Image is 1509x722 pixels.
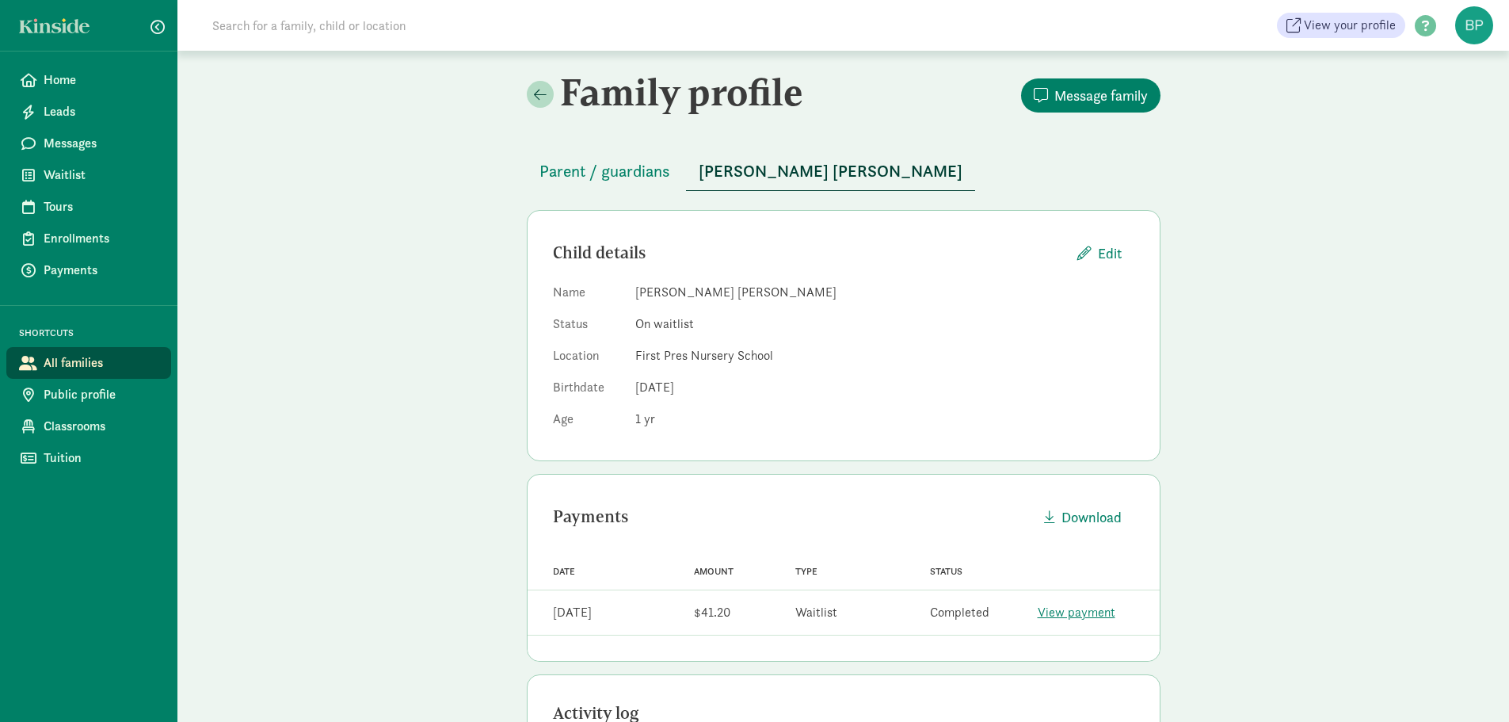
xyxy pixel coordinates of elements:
[635,315,1134,334] dd: On waitlist
[553,283,623,308] dt: Name
[1304,16,1396,35] span: View your profile
[539,159,670,184] span: Parent / guardians
[1061,506,1122,528] span: Download
[44,134,158,153] span: Messages
[44,449,158,468] span: Tuition
[203,10,647,41] input: Search for a family, child or location
[795,603,837,622] div: Waitlist
[686,152,975,191] button: [PERSON_NAME] [PERSON_NAME]
[635,379,674,395] span: [DATE]
[44,353,158,372] span: All families
[553,410,623,435] dt: Age
[527,152,683,190] button: Parent / guardians
[6,128,171,159] a: Messages
[527,162,683,181] a: Parent / guardians
[1054,85,1148,106] span: Message family
[1277,13,1405,38] a: View your profile
[6,191,171,223] a: Tours
[6,96,171,128] a: Leads
[553,603,592,622] div: [DATE]
[44,385,158,404] span: Public profile
[6,442,171,474] a: Tuition
[44,261,158,280] span: Payments
[6,411,171,442] a: Classrooms
[44,71,158,90] span: Home
[553,504,1031,529] div: Payments
[553,240,1065,265] div: Child details
[44,197,158,216] span: Tours
[795,566,817,577] span: Type
[686,162,975,181] a: [PERSON_NAME] [PERSON_NAME]
[44,417,158,436] span: Classrooms
[6,347,171,379] a: All families
[930,603,989,622] div: Completed
[635,283,1134,302] dd: [PERSON_NAME] [PERSON_NAME]
[553,378,623,403] dt: Birthdate
[6,159,171,191] a: Waitlist
[527,70,840,114] h2: Family profile
[44,102,158,121] span: Leads
[553,315,623,340] dt: Status
[1038,604,1115,621] a: View payment
[635,411,655,427] span: 1
[1065,236,1134,270] button: Edit
[1430,646,1509,722] iframe: Chat Widget
[6,379,171,411] a: Public profile
[1098,243,1122,264] span: Edit
[6,223,171,254] a: Enrollments
[694,566,734,577] span: Amount
[694,603,730,622] div: $41.20
[6,64,171,96] a: Home
[6,254,171,286] a: Payments
[1021,78,1160,113] button: Message family
[553,346,623,372] dt: Location
[699,159,962,184] span: [PERSON_NAME] [PERSON_NAME]
[635,346,1134,365] dd: First Pres Nursery School
[44,229,158,248] span: Enrollments
[1031,500,1134,534] button: Download
[553,566,575,577] span: Date
[930,566,962,577] span: Status
[44,166,158,185] span: Waitlist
